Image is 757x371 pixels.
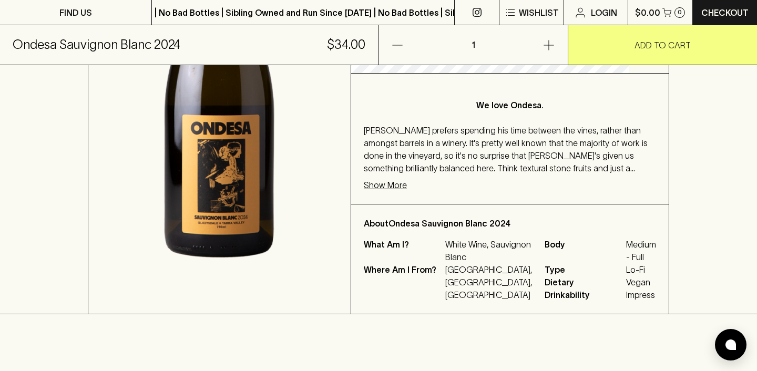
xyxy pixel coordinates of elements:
[327,36,365,53] h5: $34.00
[445,238,532,263] p: White Wine, Sauvignon Blanc
[364,263,443,301] p: Where Am I From?
[626,263,656,276] span: Lo-Fi
[364,238,443,263] p: What Am I?
[364,217,656,230] p: About Ondesa Sauvignon Blanc 2024
[545,263,623,276] span: Type
[545,288,623,301] span: Drinkability
[635,39,691,51] p: ADD TO CART
[364,179,407,191] p: Show More
[545,238,623,263] span: Body
[626,238,656,263] span: Medium - Full
[568,25,757,65] button: ADD TO CART
[725,339,736,350] img: bubble-icon
[364,126,648,198] span: [PERSON_NAME] prefers spending his time between the vines, rather than amongst barrels in a winer...
[626,276,656,288] span: Vegan
[678,9,682,15] p: 0
[445,263,532,301] p: [GEOGRAPHIC_DATA], [GEOGRAPHIC_DATA], [GEOGRAPHIC_DATA]
[701,6,749,19] p: Checkout
[591,6,617,19] p: Login
[519,6,559,19] p: Wishlist
[13,36,180,53] h5: Ondesa Sauvignon Blanc 2024
[635,6,660,19] p: $0.00
[59,6,92,19] p: FIND US
[385,99,635,111] p: We love Ondesa.
[545,276,623,288] span: Dietary
[626,288,656,301] span: Impress
[461,25,486,65] p: 1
